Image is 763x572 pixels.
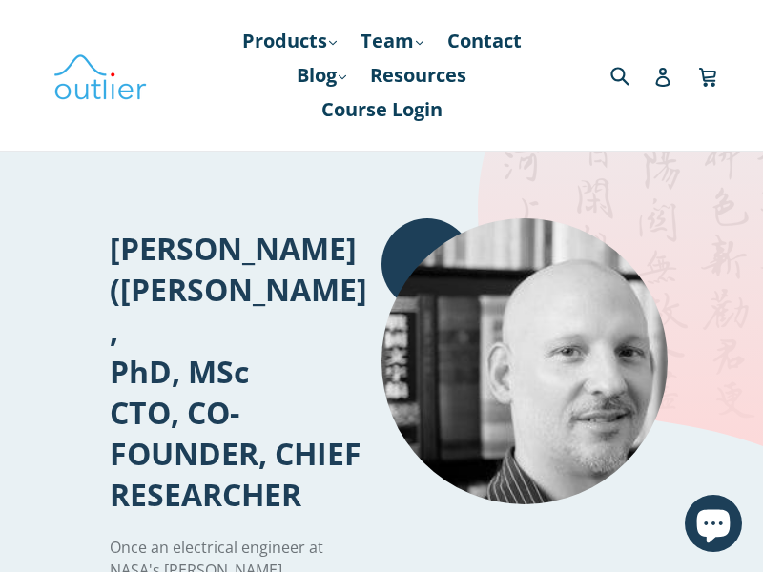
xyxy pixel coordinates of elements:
a: Team [351,24,433,58]
a: Contact [438,24,531,58]
a: Blog [287,58,356,92]
a: Resources [361,58,476,92]
a: Course Login [312,92,452,127]
img: Outlier Linguistics [52,48,148,103]
h1: [PERSON_NAME] ([PERSON_NAME], PhD, MSc CTO, CO-FOUNDER, CHIEF RESEARCHER [110,228,367,515]
a: Products [233,24,346,58]
input: Search [606,55,658,94]
inbox-online-store-chat: Shopify online store chat [679,495,748,557]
